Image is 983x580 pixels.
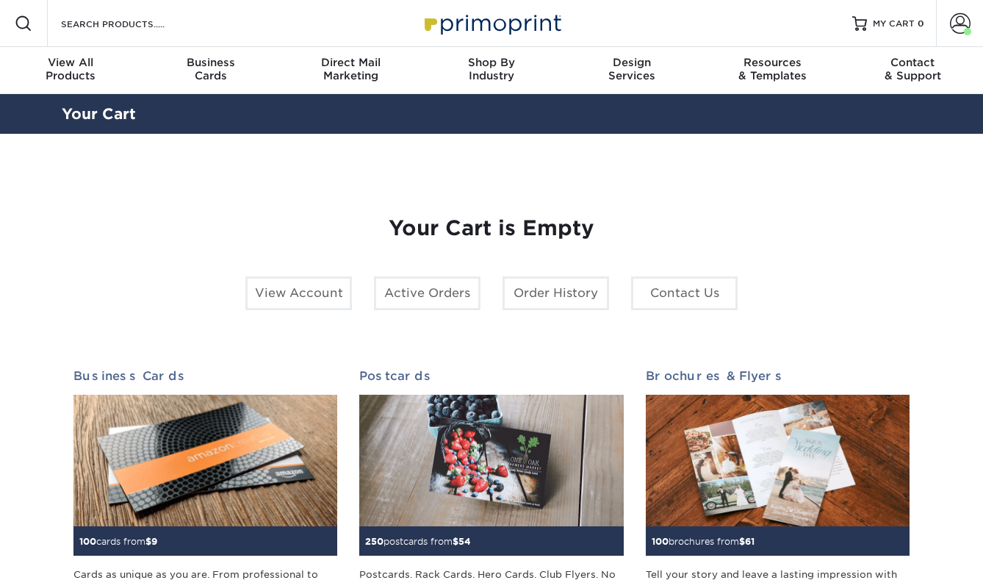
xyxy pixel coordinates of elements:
[418,7,565,39] img: Primoprint
[562,56,702,82] div: Services
[79,536,96,547] span: 100
[73,369,337,383] h2: Business Cards
[458,536,471,547] span: 54
[245,276,352,310] a: View Account
[873,18,915,30] span: MY CART
[562,56,702,69] span: Design
[453,536,458,547] span: $
[739,536,745,547] span: $
[359,395,623,527] img: Postcards
[140,56,281,82] div: Cards
[918,18,924,29] span: 0
[702,47,843,94] a: Resources& Templates
[646,395,910,527] img: Brochures & Flyers
[503,276,609,310] a: Order History
[281,56,421,69] span: Direct Mail
[374,276,480,310] a: Active Orders
[843,56,983,82] div: & Support
[145,536,151,547] span: $
[140,47,281,94] a: BusinessCards
[843,47,983,94] a: Contact& Support
[62,105,136,123] a: Your Cart
[73,395,337,527] img: Business Cards
[652,536,669,547] span: 100
[281,56,421,82] div: Marketing
[646,369,910,383] h2: Brochures & Flyers
[60,15,203,32] input: SEARCH PRODUCTS.....
[79,536,157,547] small: cards from
[843,56,983,69] span: Contact
[631,276,738,310] a: Contact Us
[365,536,471,547] small: postcards from
[151,536,157,547] span: 9
[745,536,755,547] span: 61
[562,47,702,94] a: DesignServices
[365,536,384,547] span: 250
[421,56,561,69] span: Shop By
[702,56,843,82] div: & Templates
[421,56,561,82] div: Industry
[702,56,843,69] span: Resources
[73,216,910,241] h1: Your Cart is Empty
[359,369,623,383] h2: Postcards
[421,47,561,94] a: Shop ByIndustry
[140,56,281,69] span: Business
[652,536,755,547] small: brochures from
[281,47,421,94] a: Direct MailMarketing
